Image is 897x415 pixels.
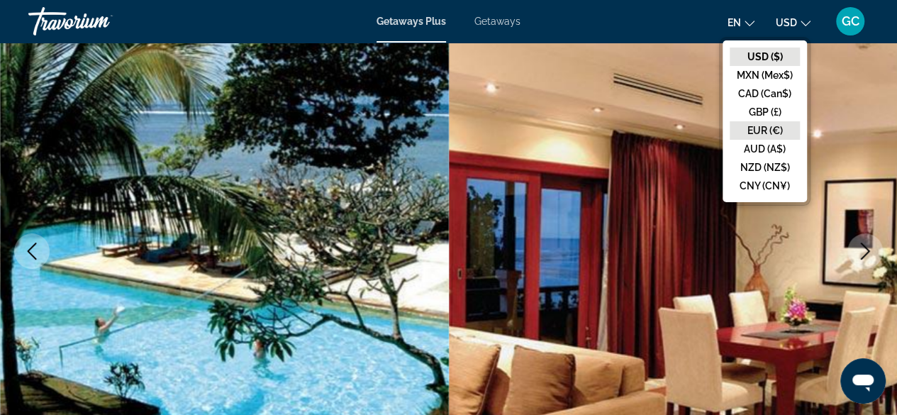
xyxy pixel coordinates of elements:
[842,14,859,28] span: GC
[832,6,869,36] button: User Menu
[730,48,800,66] button: USD ($)
[474,16,520,27] a: Getaways
[377,16,446,27] a: Getaways Plus
[730,158,800,177] button: NZD (NZ$)
[14,233,50,269] button: Previous image
[728,17,741,28] span: en
[730,121,800,140] button: EUR (€)
[728,12,754,33] button: Change language
[776,17,797,28] span: USD
[776,12,810,33] button: Change currency
[847,233,883,269] button: Next image
[730,140,800,158] button: AUD (A$)
[840,358,886,404] iframe: Poga, lai palaistu ziņojumapmaiņas logu
[730,103,800,121] button: GBP (£)
[730,84,800,103] button: CAD (Can$)
[730,66,800,84] button: MXN (Mex$)
[730,177,800,195] button: CNY (CN¥)
[28,3,170,40] a: Travorium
